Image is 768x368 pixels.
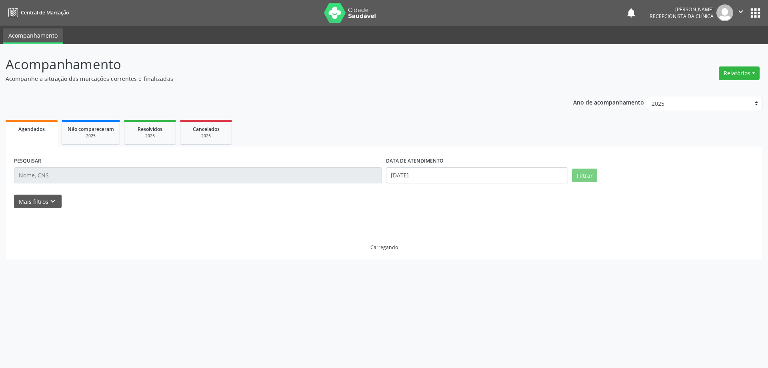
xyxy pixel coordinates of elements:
[14,155,41,167] label: PESQUISAR
[14,167,382,183] input: Nome, CNS
[48,197,57,206] i: keyboard_arrow_down
[6,6,69,19] a: Central de Marcação
[650,6,714,13] div: [PERSON_NAME]
[18,126,45,133] span: Agendados
[650,13,714,20] span: Recepcionista da clínica
[14,195,62,209] button: Mais filtroskeyboard_arrow_down
[386,155,444,167] label: DATA DE ATENDIMENTO
[6,74,535,83] p: Acompanhe a situação das marcações correntes e finalizadas
[3,28,63,44] a: Acompanhamento
[386,167,568,183] input: Selecione um intervalo
[748,6,762,20] button: apps
[193,126,220,133] span: Cancelados
[6,54,535,74] p: Acompanhamento
[716,4,733,21] img: img
[186,133,226,139] div: 2025
[626,7,637,18] button: notifications
[736,7,745,16] i: 
[719,66,760,80] button: Relatórios
[572,169,597,182] button: Filtrar
[573,97,644,107] p: Ano de acompanhamento
[68,133,114,139] div: 2025
[68,126,114,133] span: Não compareceram
[733,4,748,21] button: 
[130,133,170,139] div: 2025
[21,9,69,16] span: Central de Marcação
[370,244,398,251] div: Carregando
[138,126,162,133] span: Resolvidos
